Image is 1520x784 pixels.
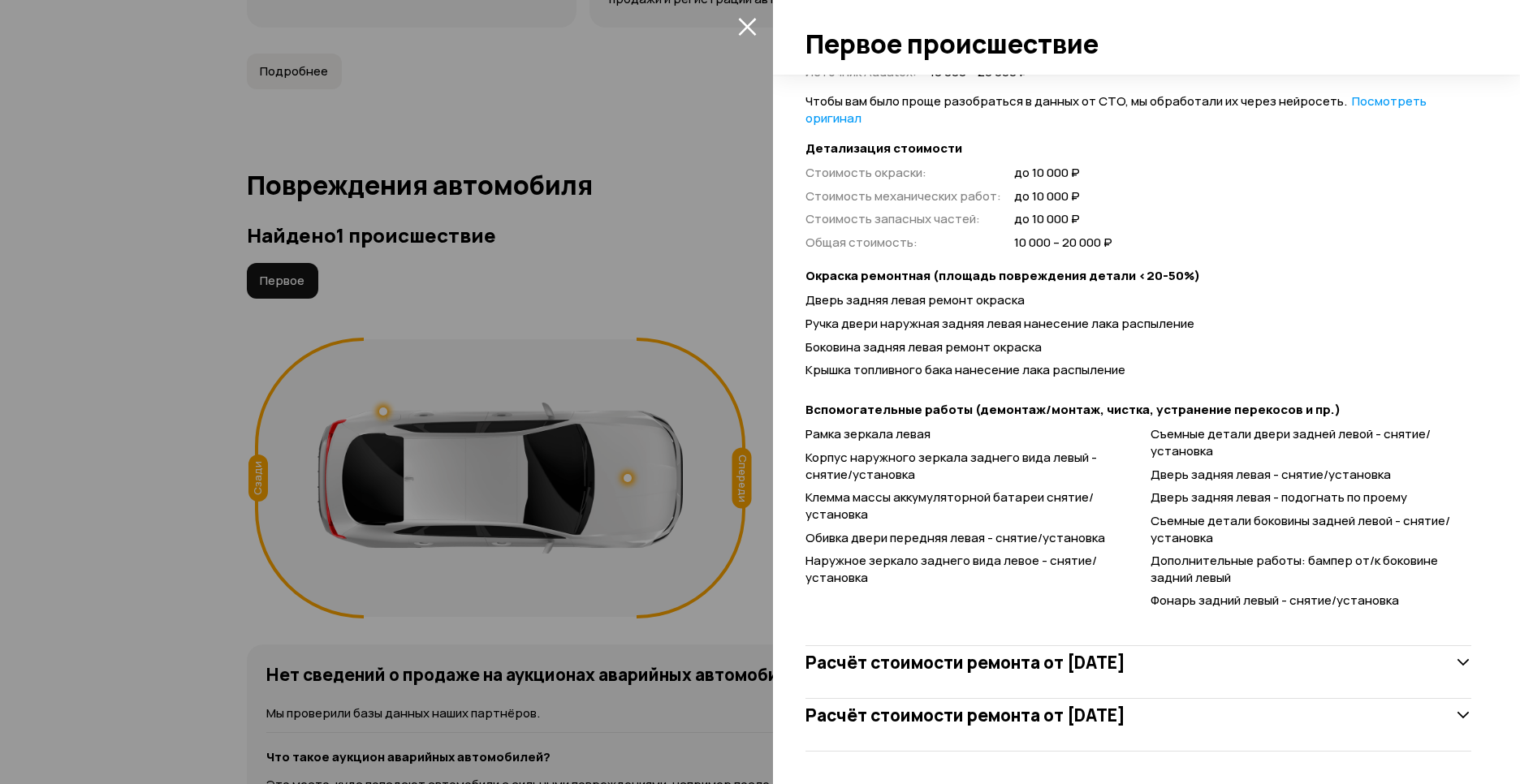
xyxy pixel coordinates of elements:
[1151,425,1431,459] span: Съемные детали двери задней левой - снятие/установка
[1151,552,1438,586] span: Дополнительные работы: бампер от/к боковине задний левый
[734,13,760,39] button: закрыть
[805,652,1125,673] h3: Расчёт стоимости ремонта от [DATE]
[805,93,1427,127] a: Посмотреть оригинал
[805,449,1097,483] span: Корпус наружного зеркала заднего вида левый - снятие/установка
[805,140,1471,157] strong: Детализация стоимости
[805,315,1194,332] span: Ручка двери наружная задняя левая нанесение лака распыление
[805,425,931,442] span: Рамка зеркала левая
[805,210,980,227] span: Стоимость запасных частей :
[1151,489,1407,506] span: Дверь задняя левая - подогнать по проему
[1014,165,1112,182] span: до 10 000 ₽
[805,234,918,251] span: Общая стоимость :
[805,402,1471,419] strong: Вспомогательные работы (демонтаж/монтаж, чистка, устранение перекосов и пр.)
[805,704,1125,726] h3: Расчёт стоимости ремонта от [DATE]
[805,529,1105,546] span: Обивка двери передняя левая - снятие/установка
[1151,466,1391,483] span: Дверь задняя левая - снятие/установка
[805,268,1471,285] strong: Окраска ремонтная (площадь повреждения детали <20-50%)
[805,291,1025,308] span: Дверь задняя левая ремонт окраска
[805,63,917,80] span: Источник Audatex :
[805,552,1097,586] span: Наружное зеркало заднего вида левое - снятие/установка
[1151,512,1450,546] span: Съемные детали боковины задней левой - снятие/установка
[1014,235,1112,252] span: 10 000 – 20 000 ₽
[1014,211,1112,228] span: до 10 000 ₽
[1151,592,1399,609] span: Фонарь задний левый - снятие/установка
[805,164,926,181] span: Стоимость окраски :
[805,489,1094,523] span: Клемма массы аккумуляторной батареи снятие/установка
[805,361,1125,378] span: Крышка топливного бака нанесение лака распыление
[805,93,1427,127] span: Чтобы вам было проще разобраться в данных от СТО, мы обработали их через нейросеть.
[805,338,1042,355] span: Боковина задняя левая ремонт окраска
[1014,188,1112,205] span: до 10 000 ₽
[805,187,1001,205] span: Стоимость механических работ :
